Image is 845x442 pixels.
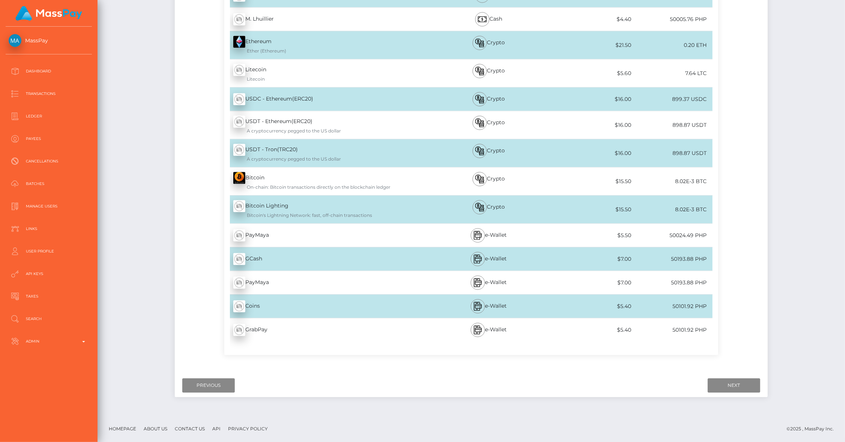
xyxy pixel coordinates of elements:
[209,423,224,434] a: API
[428,111,550,139] div: Crypto
[9,111,89,122] p: Ledger
[6,129,92,148] a: Payees
[233,13,245,25] img: 2Q==
[225,423,271,434] a: Privacy Policy
[550,298,631,315] div: $5.40
[233,184,428,191] div: On-chain: Bitcoin transactions directly on the blockchain ledger
[6,107,92,126] a: Ledger
[224,272,428,293] div: PayMaya
[631,227,713,244] div: 50024.49 PHP
[6,84,92,103] a: Transactions
[631,201,713,218] div: 8.02E-3 BTC
[428,139,550,167] div: Crypto
[550,201,631,218] div: $15.50
[233,144,245,156] img: 2Q==
[9,34,21,47] img: MassPay
[6,62,92,81] a: Dashboard
[224,319,428,340] div: GrabPay
[224,89,428,110] div: USDC - Ethereum(ERC20)
[9,201,89,212] p: Manage Users
[9,178,89,189] p: Batches
[631,322,713,338] div: 50101.92 PHP
[550,274,631,291] div: $7.00
[9,133,89,144] p: Payees
[631,251,713,268] div: 50193.88 PHP
[550,251,631,268] div: $7.00
[233,300,245,312] img: 2Q==
[233,93,245,105] img: 2Q==
[428,167,550,195] div: Crypto
[6,332,92,351] a: Admin
[6,152,92,171] a: Cancellations
[550,11,631,28] div: $4.40
[9,268,89,280] p: API Keys
[550,322,631,338] div: $5.40
[233,324,245,336] img: 2Q==
[550,117,631,134] div: $16.00
[233,36,245,48] img: Z
[786,425,839,433] div: © 2025 , MassPay Inc.
[9,88,89,99] p: Transactions
[233,172,245,184] img: 9k=
[224,167,428,195] div: Bitcoin
[631,173,713,190] div: 8.02E-3 BTC
[473,278,482,287] img: mobile-wallet.svg
[631,11,713,28] div: 50005.76 PHP
[233,48,428,54] div: Ether (Ethereum)
[550,37,631,54] div: $21.50
[233,76,428,83] div: Litecoin
[233,277,245,289] img: 2Q==
[631,117,713,134] div: 898.87 USDT
[631,65,713,82] div: 7.64 LTC
[550,91,631,108] div: $16.00
[233,200,245,212] img: 2Q==
[9,223,89,235] p: Links
[224,9,428,30] div: M. Lhuillier
[233,156,428,162] div: A cryptocurrency pegged to the US dollar
[473,302,482,311] img: mobile-wallet.svg
[9,156,89,167] p: Cancellations
[550,173,631,190] div: $15.50
[428,224,550,247] div: e-Wallet
[6,197,92,216] a: Manage Users
[233,128,428,134] div: A cryptocurrency pegged to the US dollar
[9,313,89,325] p: Search
[473,231,482,240] img: mobile-wallet.svg
[182,378,235,392] input: Previous
[428,87,550,111] div: Crypto
[106,423,139,434] a: Homepage
[428,247,550,271] div: e-Wallet
[475,174,484,183] img: bitcoin.svg
[6,174,92,193] a: Batches
[473,254,482,263] img: mobile-wallet.svg
[473,325,482,334] img: mobile-wallet.svg
[233,116,245,128] img: 2Q==
[141,423,170,434] a: About Us
[475,146,484,155] img: bitcoin.svg
[475,38,484,47] img: bitcoin.svg
[428,195,550,223] div: Crypto
[9,66,89,77] p: Dashboard
[6,242,92,261] a: User Profile
[478,15,487,24] img: bill.svg
[428,295,550,318] div: e-Wallet
[550,65,631,82] div: $5.60
[9,246,89,257] p: User Profile
[224,111,428,139] div: USDT - Ethereum(ERC20)
[475,203,484,212] img: bitcoin.svg
[6,265,92,283] a: API Keys
[224,59,428,87] div: Litecoin
[550,227,631,244] div: $5.50
[224,139,428,167] div: USDT - Tron(TRC20)
[172,423,208,434] a: Contact Us
[631,91,713,108] div: 899.37 USDC
[708,378,760,392] input: Next
[631,145,713,162] div: 898.87 USDT
[224,248,428,269] div: GCash
[233,229,245,241] img: 2Q==
[6,287,92,306] a: Taxes
[475,118,484,127] img: bitcoin.svg
[428,31,550,59] div: Crypto
[233,212,428,219] div: Bitcoin's Lightning Network: fast, off-chain transactions
[233,253,245,265] img: 2Q==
